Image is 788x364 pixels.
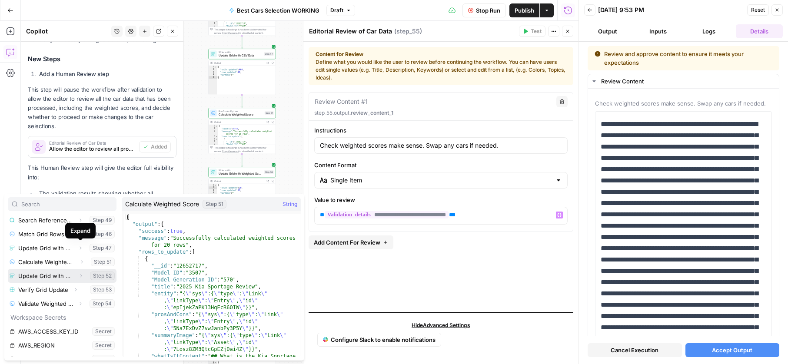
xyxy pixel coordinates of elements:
[209,20,218,22] div: 5
[531,27,542,35] span: Test
[237,6,319,15] span: Best Cars Selection WORKING
[241,95,243,107] g: Edge from step_47 to step_51
[203,200,226,208] div: Step 51
[214,66,217,68] span: Toggle code folding, rows 1 through 5
[736,24,783,38] button: Details
[214,146,274,153] div: This output is too large & has been abbreviated for review. to view the full content.
[219,53,263,58] span: Update Grid with CSV Data
[219,169,263,172] span: Write to Grid
[219,50,263,54] span: Write to Grid
[209,186,217,189] div: 2
[330,176,552,185] input: Single Item
[214,361,217,364] span: Toggle code folding, rows 1 through 7
[412,321,470,329] span: Hide Advanced Settings
[208,167,276,213] div: Write to GridUpdate Grid with Weighted ScoresStep 52Output{ "cells_updated":20, "rows_updated":20...
[209,22,218,25] div: 6
[326,5,355,16] button: Draft
[139,141,171,152] button: Added
[351,109,393,116] span: review_content_1
[751,6,765,14] span: Reset
[314,195,568,204] label: Value to review
[28,85,176,131] p: This step will pause the workflow after validation to allow the editor to review all the car data...
[216,125,218,127] span: Toggle code folding, rows 1 through 16
[515,6,534,15] span: Publish
[209,76,217,79] div: 5
[209,192,217,194] div: 4
[264,170,274,174] div: Step 52
[323,334,328,345] img: Slack
[462,3,506,17] button: Stop Run
[209,130,218,135] div: 3
[314,238,380,247] span: Add Content For Review
[216,135,218,138] span: Toggle code folding, rows 4 through 15
[28,163,176,182] p: This Human Review step will give the editor full visibility into:
[635,24,682,38] button: Inputs
[265,111,274,115] div: Step 51
[316,50,566,82] div: Define what you would like the user to review before continuing the workflow. You can have users ...
[151,143,167,151] span: Added
[264,52,274,56] div: Step 47
[209,135,218,138] div: 4
[209,138,218,140] div: 5
[314,161,568,169] label: Content Format
[209,25,218,27] div: 7
[209,73,217,76] div: 4
[309,235,393,249] button: Add Content For Review
[49,141,136,145] span: Editorial Review of Car Data
[595,99,772,108] span: Check weighted scores make sense. Swap any cars if needed.
[214,28,274,35] div: This output is too large & has been abbreviated for review. to view the full content.
[509,3,539,17] button: Publish
[209,140,218,143] div: 6
[209,361,217,364] div: 1
[209,143,218,146] div: 7
[216,138,218,140] span: Toggle code folding, rows 5 through 14
[317,333,441,347] a: SlackConfigure Slack to enable notifications
[214,61,264,65] div: Output
[222,150,239,152] span: Copy the output
[309,27,392,36] textarea: Editorial Review of Car Data
[208,49,276,95] div: Write to GridUpdate Grid with CSV DataStep 47Output{ "cells_updated":460, "rows_updated":20, "war...
[49,145,136,153] span: Allow the editor to review all processed car data and validation results before final completion
[685,343,780,357] button: Accept Output
[28,53,176,65] h3: New Steps
[209,127,218,130] div: 2
[219,113,263,117] span: Calculate Weighted Score
[209,184,217,186] div: 1
[219,172,263,176] span: Update Grid with Weighted Scores
[21,200,113,208] input: Search
[214,179,264,183] div: Output
[241,154,243,166] g: Edge from step_51 to step_52
[8,324,116,338] button: Select variable AWS_ACCESS_KEY_ID
[316,50,566,58] strong: Content for Review
[219,109,263,113] span: Run Code · Python
[283,200,297,208] span: String
[584,24,631,38] button: Output
[611,346,658,354] span: Cancel Execution
[224,3,325,17] button: Best Cars Selection WORKING
[8,283,116,297] button: Select variable Verify Grid Update
[588,74,779,88] button: Review Content
[712,346,752,354] span: Accept Output
[314,109,568,117] p: step_55.output.
[685,24,732,38] button: Logs
[314,126,568,135] label: Instructions
[70,226,90,235] div: Expand
[209,66,217,68] div: 1
[519,26,545,37] button: Test
[394,27,422,36] span: ( step_55 )
[214,120,264,124] div: Output
[8,297,116,311] button: Select variable Validate Weighted Score Accuracy
[601,77,774,86] div: Review Content
[209,125,218,127] div: 1
[8,227,116,241] button: Select variable Match Grid Rows with Pricing Data
[320,141,562,150] input: Enter instructions for what needs to be reviewed
[8,338,116,352] button: Select variable AWS_REGION
[125,200,199,208] span: Calculate Weighted Score
[8,241,116,255] button: Select variable Update Grid with CSV Data
[747,4,769,16] button: Reset
[8,213,116,227] button: Select variable Search Reference Pricing Data
[331,335,436,344] span: Configure Slack to enable notifications
[8,269,116,283] button: Select variable Update Grid with Weighted Scores
[8,311,116,324] p: Workspace Secrets
[209,189,217,192] div: 3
